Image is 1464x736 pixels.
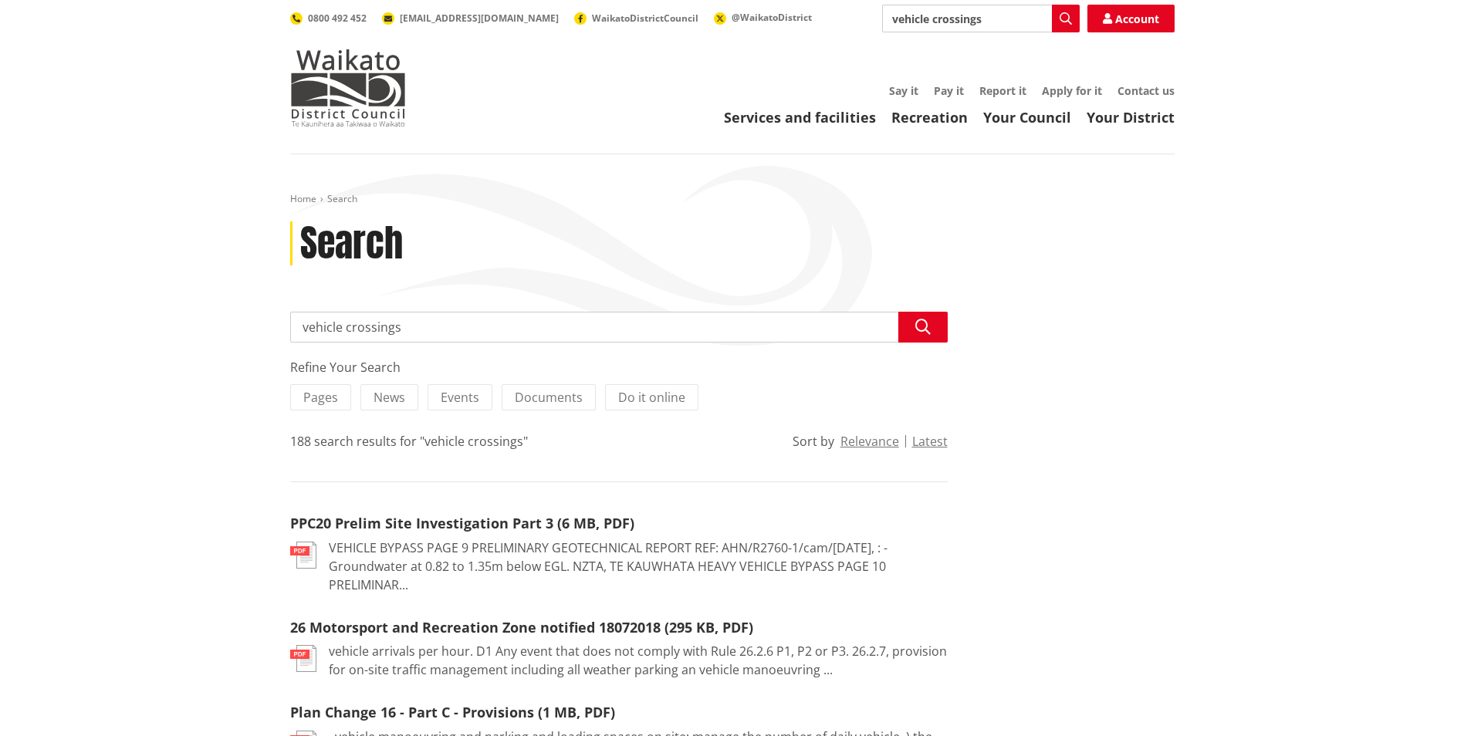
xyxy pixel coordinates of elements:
div: Sort by [793,432,834,451]
a: Recreation [891,108,968,127]
div: Refine Your Search [290,358,948,376]
span: @WaikatoDistrict [732,11,812,24]
img: document-pdf.svg [290,645,316,672]
img: Waikato District Council - Te Kaunihera aa Takiwaa o Waikato [290,49,406,127]
a: Home [290,192,316,205]
p: vehicle arrivals per hour. D1 Any event that does not comply with Rule 26.2.6 P1, P2 or P3. 26.2.... [329,642,948,679]
button: Latest [912,434,948,448]
a: Plan Change 16 - Part C - Provisions (1 MB, PDF) [290,703,615,721]
h1: Search [300,221,403,266]
a: WaikatoDistrictCouncil [574,12,698,25]
input: Search input [882,5,1080,32]
a: Apply for it [1042,83,1102,98]
a: Say it [889,83,918,98]
a: 26 Motorsport and Recreation Zone notified 18072018 (295 KB, PDF) [290,618,753,636]
a: Contact us [1117,83,1175,98]
span: News [374,389,405,406]
span: Events [441,389,479,406]
a: Your Council [983,108,1071,127]
a: Your District [1087,108,1175,127]
a: PPC20 Prelim Site Investigation Part 3 (6 MB, PDF) [290,514,634,532]
a: [EMAIL_ADDRESS][DOMAIN_NAME] [382,12,559,25]
a: Account [1087,5,1175,32]
span: 0800 492 452 [308,12,367,25]
input: Search input [290,312,948,343]
p: VEHICLE BYPASS PAGE 9 PRELIMINARY GEOTECHNICAL REPORT REF: AHN/R2760-1/cam/[DATE], : - Groundwate... [329,538,948,594]
div: 188 search results for "vehicle crossings" [290,432,528,451]
span: [EMAIL_ADDRESS][DOMAIN_NAME] [400,12,559,25]
span: WaikatoDistrictCouncil [592,12,698,25]
a: @WaikatoDistrict [714,11,812,24]
a: Report it [979,83,1026,98]
span: Search [327,192,357,205]
a: 0800 492 452 [290,12,367,25]
a: Services and facilities [724,108,876,127]
span: Documents [515,389,583,406]
a: Pay it [934,83,964,98]
span: Do it online [618,389,685,406]
button: Relevance [840,434,899,448]
span: Pages [303,389,338,406]
img: document-pdf.svg [290,542,316,569]
nav: breadcrumb [290,193,1175,206]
